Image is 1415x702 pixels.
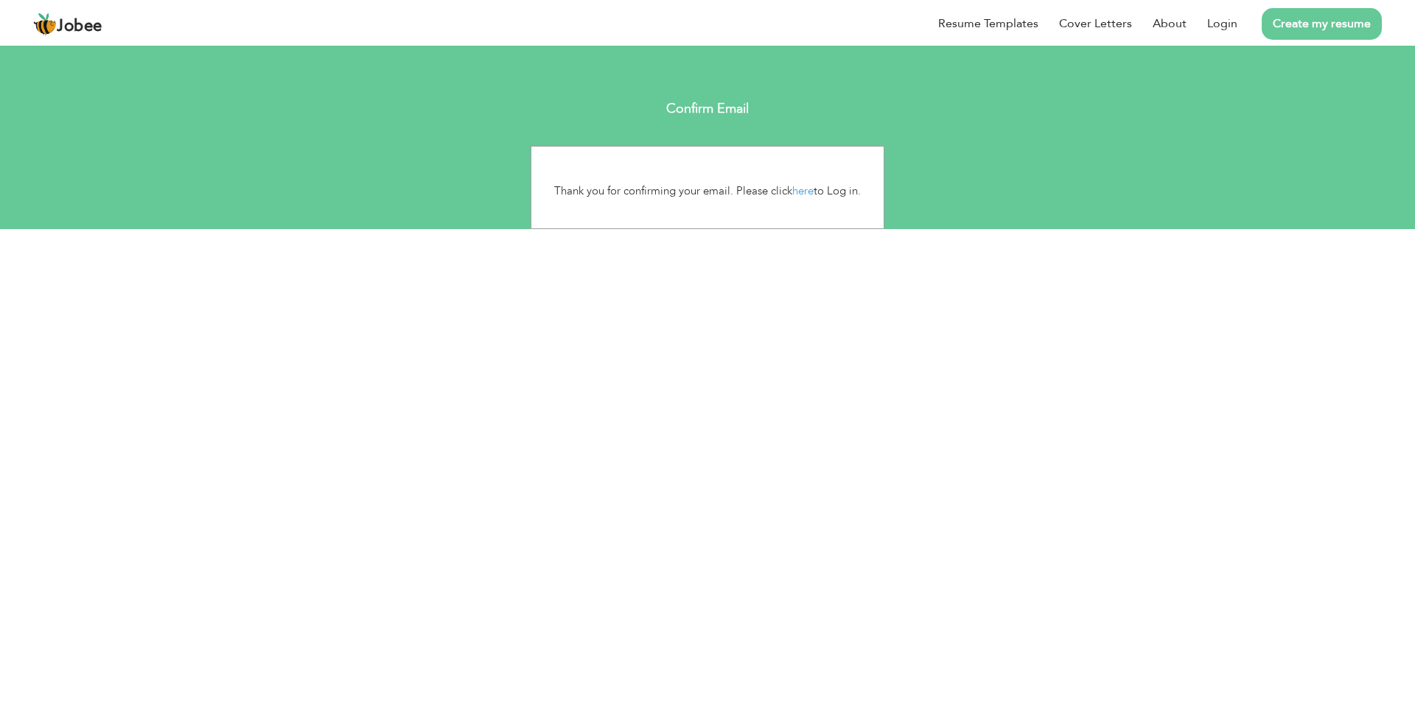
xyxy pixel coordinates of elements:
a: About [1153,15,1187,32]
a: here [792,183,814,198]
p: Thank you for confirming your email. Please click to Log in. [542,183,873,199]
strong: Confirm Email [666,99,749,118]
a: Create my resume [1262,8,1382,40]
a: Cover Letters [1059,15,1132,32]
span: Jobee [57,18,102,35]
img: jobee.io [33,13,57,36]
a: Login [1207,15,1237,32]
a: Resume Templates [938,15,1038,32]
a: Jobee [33,13,102,36]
